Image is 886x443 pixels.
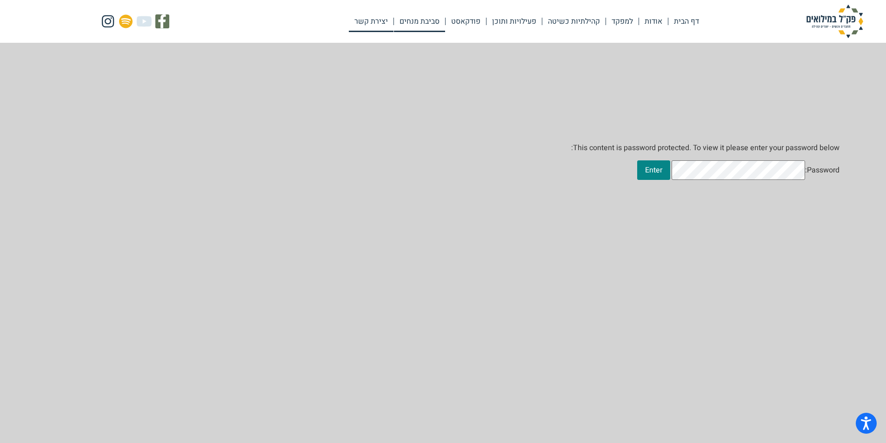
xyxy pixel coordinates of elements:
p: This content is password protected. To view it please enter your password below: [47,142,839,153]
nav: Menu [349,11,705,32]
a: דף הבית [668,11,705,32]
a: פודקאסט [446,11,486,32]
a: קהילתיות כשיטה [542,11,606,32]
a: יצירת קשר [349,11,393,32]
label: Password: [672,160,839,180]
a: אודות [639,11,668,32]
img: פק"ל [788,5,881,38]
input: Enter [637,160,670,180]
a: למפקד [606,11,639,32]
input: Password: [672,160,805,180]
a: סביבת מנחים [394,11,445,32]
a: פעילויות ותוכן [486,11,542,32]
